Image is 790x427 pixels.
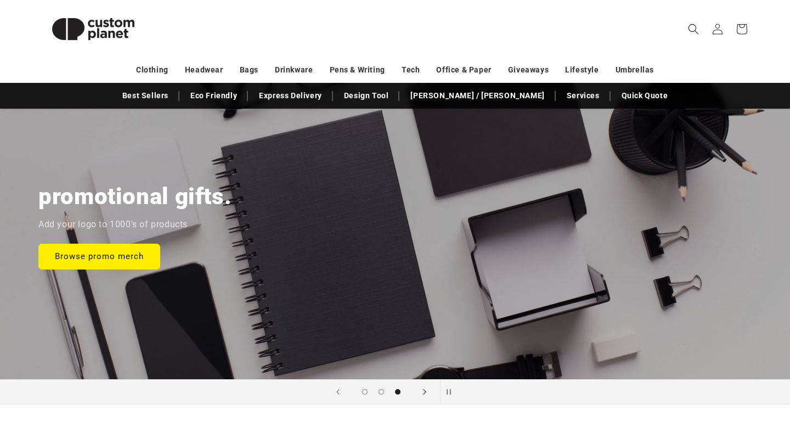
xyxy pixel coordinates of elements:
[326,380,350,404] button: Previous slide
[565,60,599,80] a: Lifestyle
[117,86,174,105] a: Best Sellers
[136,60,168,80] a: Clothing
[330,60,385,80] a: Pens & Writing
[402,60,420,80] a: Tech
[373,384,390,400] button: Load slide 2 of 3
[681,17,706,41] summary: Search
[616,86,674,105] a: Quick Quote
[253,86,328,105] a: Express Delivery
[185,60,223,80] a: Headwear
[275,60,313,80] a: Drinkware
[357,384,373,400] button: Load slide 1 of 3
[616,60,654,80] a: Umbrellas
[38,217,188,233] p: Add your logo to 1000's of products
[38,4,148,54] img: Custom Planet
[38,243,160,269] a: Browse promo merch
[405,86,550,105] a: [PERSON_NAME] / [PERSON_NAME]
[38,182,232,211] h2: promotional gifts.
[390,384,406,400] button: Load slide 3 of 3
[561,86,605,105] a: Services
[185,86,242,105] a: Eco Friendly
[413,380,437,404] button: Next slide
[508,60,549,80] a: Giveaways
[436,60,491,80] a: Office & Paper
[338,86,394,105] a: Design Tool
[440,380,464,404] button: Pause slideshow
[240,60,258,80] a: Bags
[602,308,790,427] iframe: Chat Widget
